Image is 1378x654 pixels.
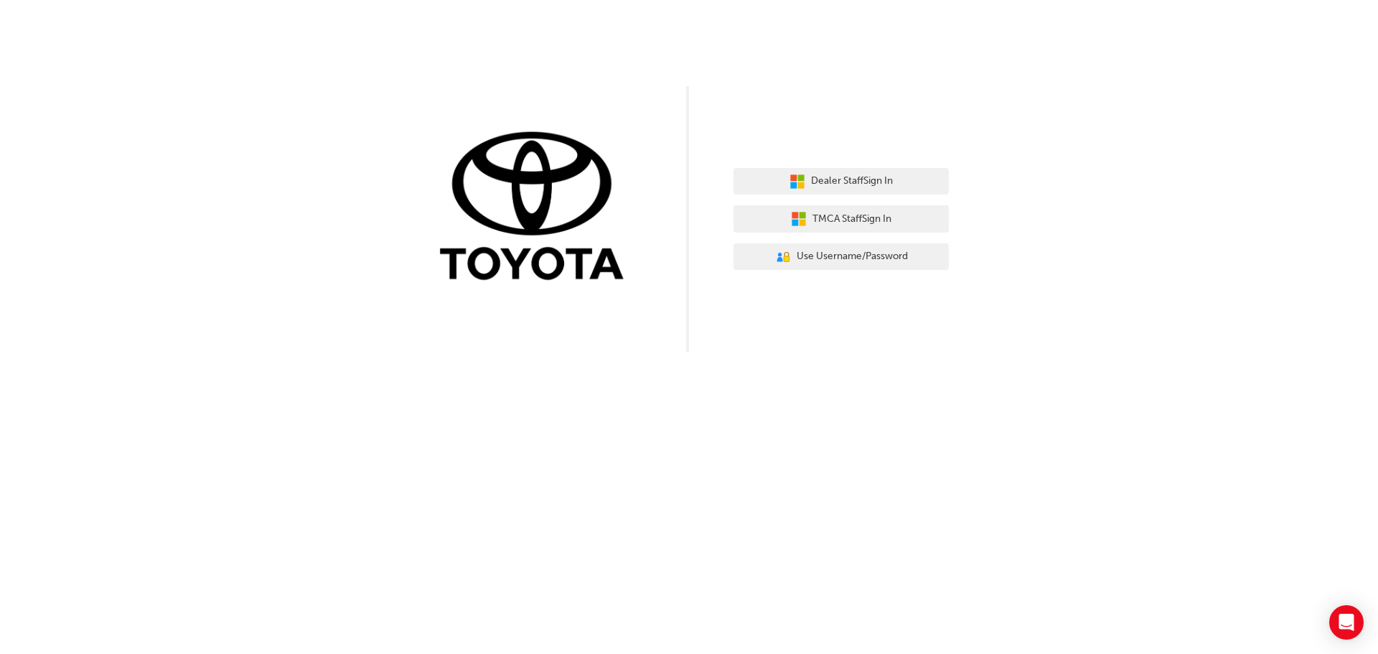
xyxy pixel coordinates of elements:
button: TMCA StaffSign In [733,205,949,233]
span: TMCA Staff Sign In [812,211,891,228]
span: Use Username/Password [797,248,908,265]
span: Dealer Staff Sign In [811,173,893,190]
div: Open Intercom Messenger [1329,605,1364,640]
button: Dealer StaffSign In [733,168,949,195]
img: Trak [429,129,645,287]
button: Use Username/Password [733,243,949,271]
